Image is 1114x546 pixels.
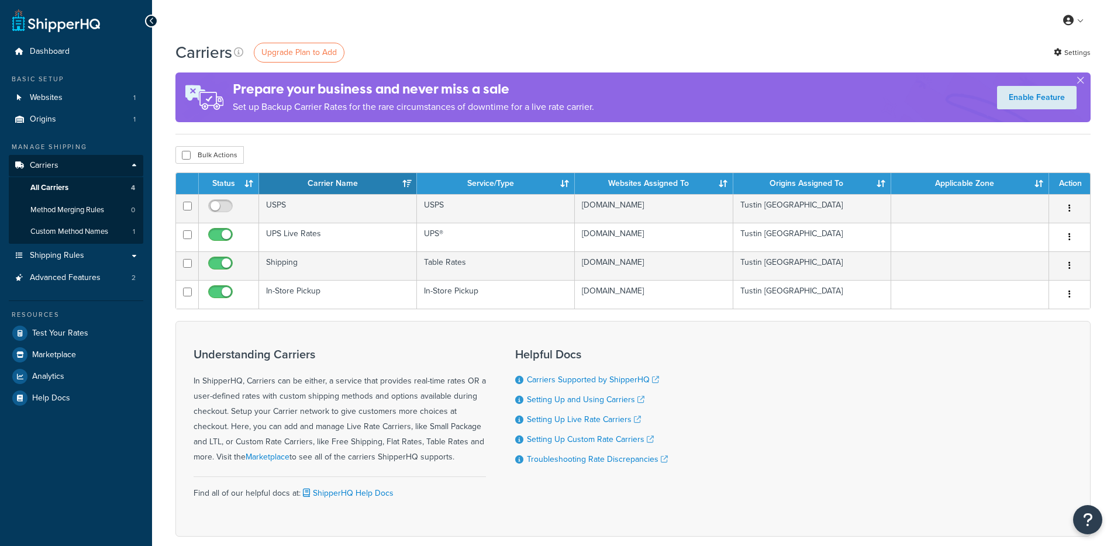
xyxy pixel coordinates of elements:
[575,223,733,251] td: [DOMAIN_NAME]
[575,194,733,223] td: [DOMAIN_NAME]
[9,142,143,152] div: Manage Shipping
[575,280,733,309] td: [DOMAIN_NAME]
[301,487,394,499] a: ShipperHQ Help Docs
[417,173,575,194] th: Service/Type: activate to sort column ascending
[9,199,143,221] a: Method Merging Rules 0
[9,267,143,289] li: Advanced Features
[1073,505,1102,534] button: Open Resource Center
[246,451,289,463] a: Marketplace
[131,183,135,193] span: 4
[9,199,143,221] li: Method Merging Rules
[9,177,143,199] a: All Carriers 4
[32,393,70,403] span: Help Docs
[30,161,58,171] span: Carriers
[194,476,486,501] div: Find all of our helpful docs at:
[575,251,733,280] td: [DOMAIN_NAME]
[199,173,259,194] th: Status: activate to sort column ascending
[9,74,143,84] div: Basic Setup
[259,251,417,280] td: Shipping
[9,177,143,199] li: All Carriers
[30,251,84,261] span: Shipping Rules
[259,173,417,194] th: Carrier Name: activate to sort column ascending
[131,205,135,215] span: 0
[30,93,63,103] span: Websites
[30,205,104,215] span: Method Merging Rules
[417,223,575,251] td: UPS®
[733,223,891,251] td: Tustin [GEOGRAPHIC_DATA]
[9,388,143,409] a: Help Docs
[30,115,56,125] span: Origins
[575,173,733,194] th: Websites Assigned To: activate to sort column ascending
[891,173,1049,194] th: Applicable Zone: activate to sort column ascending
[233,80,594,99] h4: Prepare your business and never miss a sale
[175,72,233,122] img: ad-rules-rateshop-fe6ec290ccb7230408bd80ed9643f0289d75e0ffd9eb532fc0e269fcd187b520.png
[9,267,143,289] a: Advanced Features 2
[9,366,143,387] a: Analytics
[527,374,659,386] a: Carriers Supported by ShipperHQ
[30,273,101,283] span: Advanced Features
[417,194,575,223] td: USPS
[733,251,891,280] td: Tustin [GEOGRAPHIC_DATA]
[233,99,594,115] p: Set up Backup Carrier Rates for the rare circumstances of downtime for a live rate carrier.
[32,329,88,338] span: Test Your Rates
[194,348,486,361] h3: Understanding Carriers
[261,46,337,58] span: Upgrade Plan to Add
[9,87,143,109] li: Websites
[997,86,1077,109] a: Enable Feature
[175,41,232,64] h1: Carriers
[733,194,891,223] td: Tustin [GEOGRAPHIC_DATA]
[30,227,108,237] span: Custom Method Names
[733,280,891,309] td: Tustin [GEOGRAPHIC_DATA]
[12,9,100,32] a: ShipperHQ Home
[9,245,143,267] a: Shipping Rules
[527,413,641,426] a: Setting Up Live Rate Carriers
[9,109,143,130] a: Origins 1
[417,251,575,280] td: Table Rates
[515,348,668,361] h3: Helpful Docs
[133,115,136,125] span: 1
[30,183,68,193] span: All Carriers
[133,93,136,103] span: 1
[259,223,417,251] td: UPS Live Rates
[9,344,143,365] a: Marketplace
[9,323,143,344] a: Test Your Rates
[1054,44,1091,61] a: Settings
[175,146,244,164] button: Bulk Actions
[32,372,64,382] span: Analytics
[133,227,135,237] span: 1
[259,194,417,223] td: USPS
[9,221,143,243] li: Custom Method Names
[9,155,143,244] li: Carriers
[527,453,668,465] a: Troubleshooting Rate Discrepancies
[9,41,143,63] a: Dashboard
[527,393,644,406] a: Setting Up and Using Carriers
[9,109,143,130] li: Origins
[9,155,143,177] a: Carriers
[9,310,143,320] div: Resources
[9,87,143,109] a: Websites 1
[30,47,70,57] span: Dashboard
[733,173,891,194] th: Origins Assigned To: activate to sort column ascending
[417,280,575,309] td: In-Store Pickup
[9,221,143,243] a: Custom Method Names 1
[194,348,486,465] div: In ShipperHQ, Carriers can be either, a service that provides real-time rates OR a user-defined r...
[132,273,136,283] span: 2
[254,43,344,63] a: Upgrade Plan to Add
[259,280,417,309] td: In-Store Pickup
[1049,173,1090,194] th: Action
[527,433,654,445] a: Setting Up Custom Rate Carriers
[32,350,76,360] span: Marketplace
